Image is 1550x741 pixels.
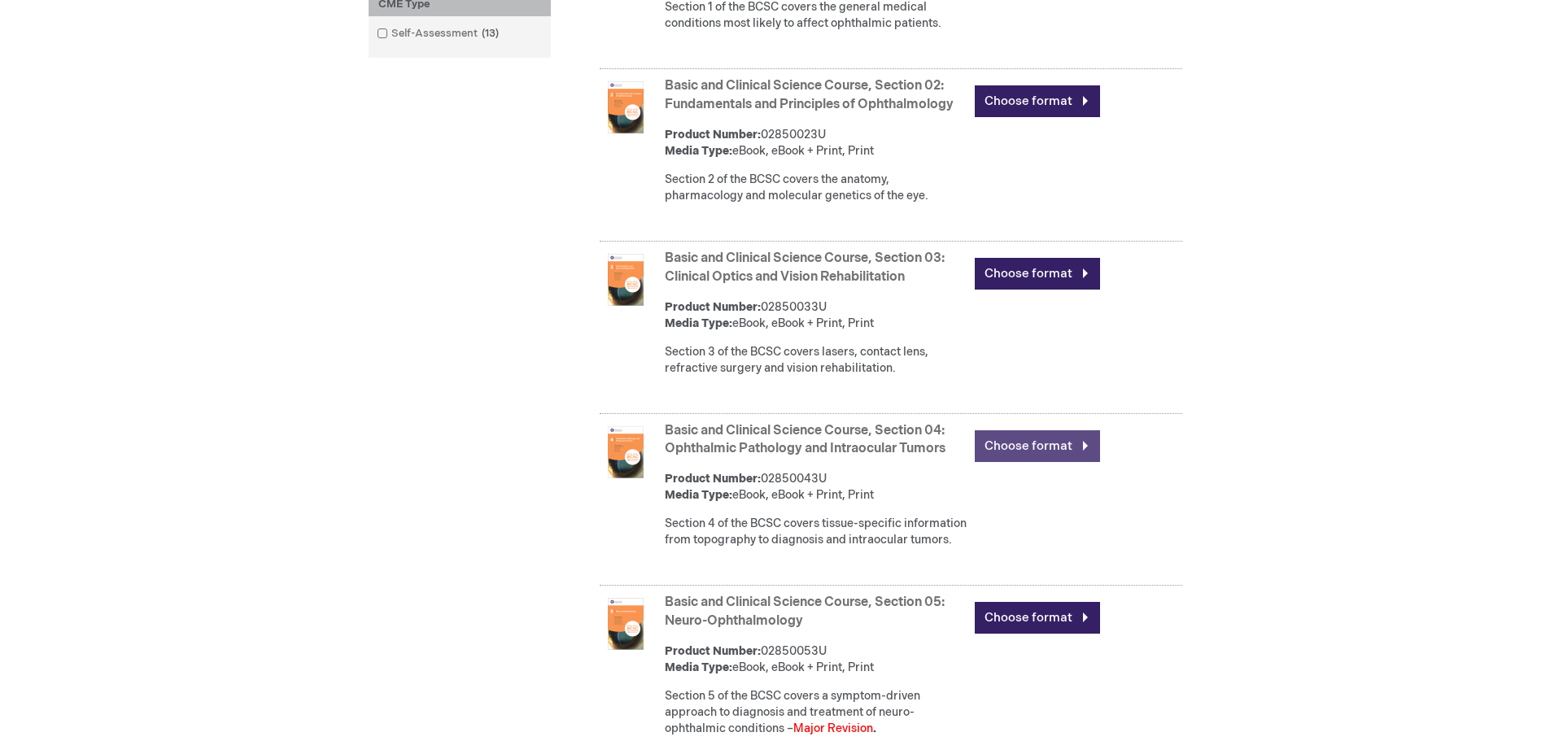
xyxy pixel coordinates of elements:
[373,26,505,41] a: Self-Assessment13
[665,172,967,204] div: Section 2 of the BCSC covers the anatomy, pharmacology and molecular genetics of the eye.
[665,660,732,674] strong: Media Type:
[665,643,967,676] div: 02850053U eBook, eBook + Print, Print
[665,472,761,486] strong: Product Number:
[665,78,954,112] a: Basic and Clinical Science Course, Section 02: Fundamentals and Principles of Ophthalmology
[665,251,945,285] a: Basic and Clinical Science Course, Section 03: Clinical Optics and Vision Rehabilitation
[665,688,967,737] div: Section 5 of the BCSC covers a symptom-driven approach to diagnosis and treatment of neuro-ophtha...
[975,258,1100,290] a: Choose format
[665,423,945,457] a: Basic and Clinical Science Course, Section 04: Ophthalmic Pathology and Intraocular Tumors
[665,316,732,330] strong: Media Type:
[665,144,732,158] strong: Media Type:
[665,595,945,629] a: Basic and Clinical Science Course, Section 05: Neuro-Ophthalmology
[665,516,967,548] div: Section 4 of the BCSC covers tissue-specific information from topography to diagnosis and intraoc...
[478,27,503,40] span: 13
[665,644,761,658] strong: Product Number:
[665,471,967,503] div: 02850043U eBook, eBook + Print, Print
[600,254,652,306] img: Basic and Clinical Science Course, Section 03: Clinical Optics and Vision Rehabilitation
[665,299,967,332] div: 02850033U eBook, eBook + Print, Print
[665,488,732,502] strong: Media Type:
[975,602,1100,634] a: Choose format
[975,430,1100,462] a: Choose format
[665,300,761,314] strong: Product Number:
[975,85,1100,117] a: Choose format
[665,128,761,142] strong: Product Number:
[793,721,873,735] font: Major Revision
[665,344,967,377] div: Section 3 of the BCSC covers lasers, contact lens, refractive surgery and vision rehabilitation.
[665,127,967,159] div: 02850023U eBook, eBook + Print, Print
[600,426,652,478] img: Basic and Clinical Science Course, Section 04: Ophthalmic Pathology and Intraocular Tumors
[873,721,876,735] strong: .
[600,598,652,650] img: Basic and Clinical Science Course, Section 05: Neuro-Ophthalmology
[600,81,652,133] img: Basic and Clinical Science Course, Section 02: Fundamentals and Principles of Ophthalmology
